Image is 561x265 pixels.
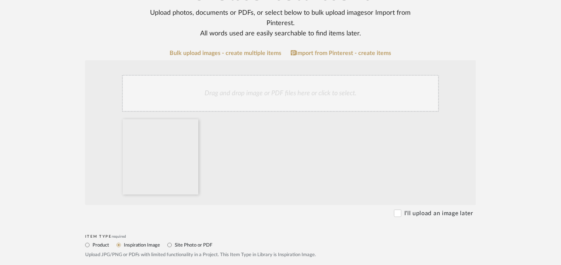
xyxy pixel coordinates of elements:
span: required [112,235,126,238]
label: Site Photo or PDF [174,241,212,249]
a: Bulk upload images - create multiple items [170,50,282,56]
label: Inspiration Image [123,241,160,249]
label: I'll upload an image later [404,209,473,218]
div: Upload JPG/PNG or PDFs with limited functionality in a Project. This Item Type in Library is Insp... [85,251,476,259]
label: Product [92,241,109,249]
mat-radio-group: Select item type [85,240,476,249]
div: Item Type [85,234,476,239]
div: Upload photos, documents or PDFs, or select below to bulk upload images or Import from Pinterest ... [136,8,425,39]
a: Import from Pinterest - create items [291,50,391,56]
